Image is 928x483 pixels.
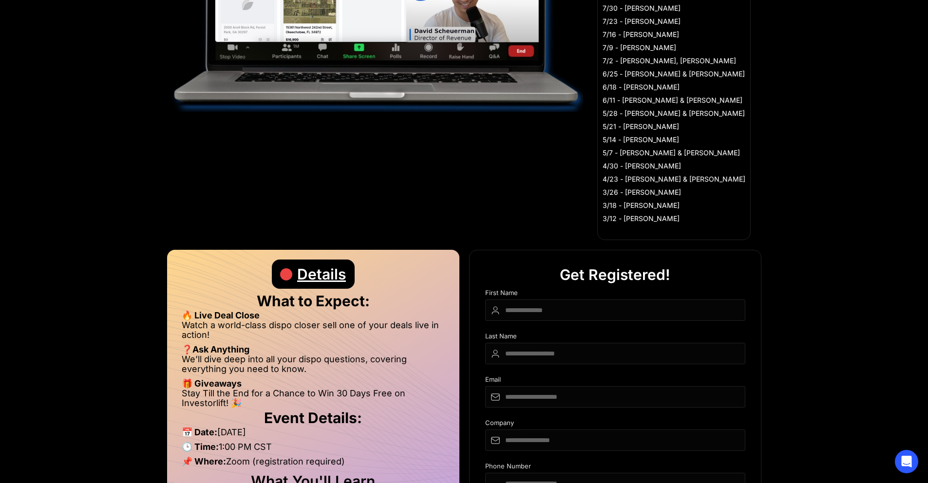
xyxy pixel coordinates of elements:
[182,427,445,442] li: [DATE]
[485,333,745,343] div: Last Name
[182,354,445,379] li: We’ll dive deep into all your dispo questions, covering everything you need to know.
[257,292,370,310] strong: What to Expect:
[297,260,346,289] div: Details
[264,409,362,427] strong: Event Details:
[182,442,445,457] li: 1:00 PM CST
[485,463,745,473] div: Phone Number
[182,457,445,471] li: Zoom (registration required)
[182,320,445,345] li: Watch a world-class dispo closer sell one of your deals live in action!
[182,389,445,408] li: Stay Till the End for a Chance to Win 30 Days Free on Investorlift! 🎉
[182,310,260,320] strong: 🔥 Live Deal Close
[485,376,745,386] div: Email
[485,419,745,429] div: Company
[182,344,249,354] strong: ❓Ask Anything
[182,442,219,452] strong: 🕒 Time:
[485,289,745,299] div: First Name
[895,450,918,473] div: Open Intercom Messenger
[182,427,217,437] strong: 📅 Date:
[182,378,242,389] strong: 🎁 Giveaways
[182,456,226,466] strong: 📌 Where:
[560,260,670,289] div: Get Registered!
